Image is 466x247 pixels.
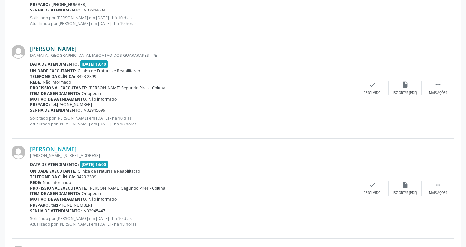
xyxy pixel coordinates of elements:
img: img [12,146,25,159]
span: M02945447 [83,208,105,213]
a: [PERSON_NAME] [30,146,77,153]
span: Ortopedia [82,191,101,196]
b: Data de atendimento: [30,162,79,167]
span: Ortopedia [82,91,101,96]
p: Solicitado por [PERSON_NAME] em [DATE] - há 10 dias Atualizado por [PERSON_NAME] em [DATE] - há 1... [30,216,356,227]
b: Item de agendamento: [30,191,80,196]
div: Exportar (PDF) [393,91,417,95]
b: Telefone da clínica: [30,174,75,180]
i: check [369,81,376,88]
b: Motivo de agendamento: [30,96,87,102]
span: Clinica de Fraturas e Reabilitacao [78,68,140,74]
span: [PERSON_NAME] Segundo Pires - Coluna [89,185,165,191]
div: DA MATA, [GEOGRAPHIC_DATA], JABOATAO DOS GUARARAPES - PE [30,53,356,58]
div: Mais ações [429,91,447,95]
b: Unidade executante: [30,68,76,74]
div: Resolvido [364,91,380,95]
b: Preparo: [30,2,50,7]
b: Telefone da clínica: [30,74,75,79]
span: tel:[PHONE_NUMBER] [51,102,92,107]
b: Preparo: [30,202,50,208]
b: Unidade executante: [30,168,76,174]
i: insert_drive_file [402,81,409,88]
a: [PERSON_NAME] [30,45,77,52]
span: tel:[PHONE_NUMBER] [51,202,92,208]
b: Senha de atendimento: [30,7,82,13]
p: Solicitado por [PERSON_NAME] em [DATE] - há 10 dias Atualizado por [PERSON_NAME] em [DATE] - há 1... [30,15,356,26]
b: Rede: [30,180,41,185]
div: [PERSON_NAME], [STREET_ADDRESS] [30,153,356,158]
b: Profissional executante: [30,185,87,191]
i: check [369,181,376,189]
div: Mais ações [429,191,447,195]
i: insert_drive_file [402,181,409,189]
span: Não informado [88,96,117,102]
span: [PHONE_NUMBER] [51,2,86,7]
b: Item de agendamento: [30,91,80,96]
b: Senha de atendimento: [30,107,82,113]
b: Rede: [30,79,41,85]
p: Solicitado por [PERSON_NAME] em [DATE] - há 10 dias Atualizado por [PERSON_NAME] em [DATE] - há 1... [30,115,356,126]
span: Não informado [43,180,71,185]
span: [DATE] 14:00 [80,161,108,168]
div: Exportar (PDF) [393,191,417,195]
span: 3423-2399 [77,174,96,180]
span: Não informado [88,196,117,202]
img: img [12,45,25,59]
span: [DATE] 13:40 [80,60,108,68]
b: Profissional executante: [30,85,87,91]
span: M02944604 [83,7,105,13]
span: M02945699 [83,107,105,113]
span: [PERSON_NAME] Segundo Pires - Coluna [89,85,165,91]
b: Preparo: [30,102,50,107]
span: Clinica de Fraturas e Reabilitacao [78,168,140,174]
i:  [434,181,442,189]
span: 3423-2399 [77,74,96,79]
b: Motivo de agendamento: [30,196,87,202]
i:  [434,81,442,88]
b: Senha de atendimento: [30,208,82,213]
span: Não informado [43,79,71,85]
div: Resolvido [364,191,380,195]
b: Data de atendimento: [30,61,79,67]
